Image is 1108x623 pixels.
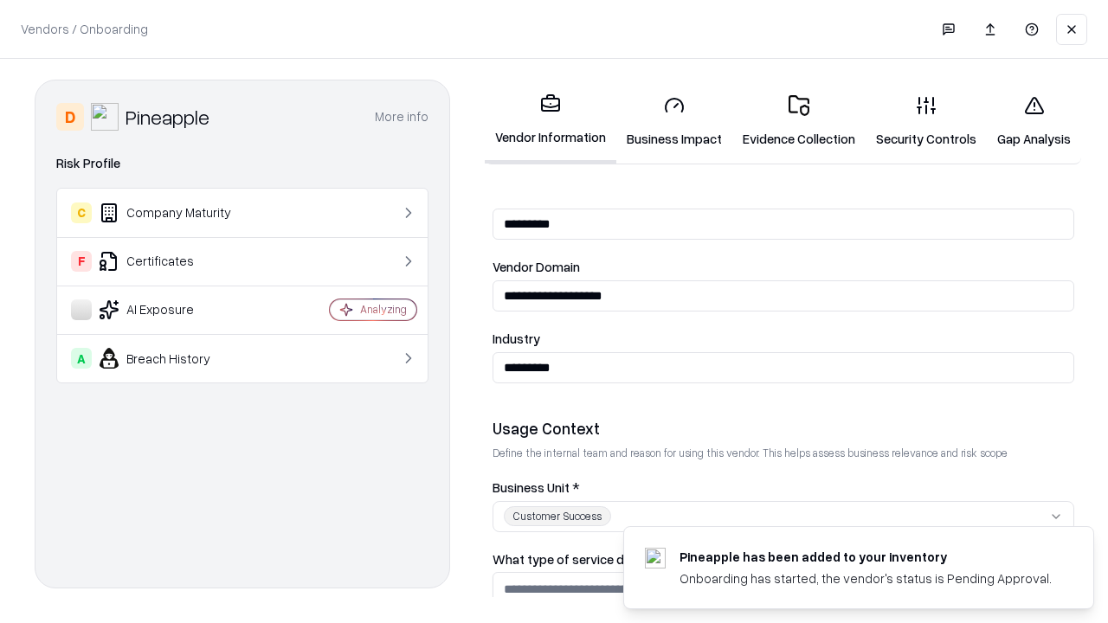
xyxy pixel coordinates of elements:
[680,548,1052,566] div: Pineapple has been added to your inventory
[71,299,278,320] div: AI Exposure
[493,553,1074,566] label: What type of service does the vendor provide? *
[91,103,119,131] img: Pineapple
[732,81,866,162] a: Evidence Collection
[360,302,407,317] div: Analyzing
[645,548,666,568] img: pineappleenergy.com
[866,81,987,162] a: Security Controls
[493,418,1074,439] div: Usage Context
[71,348,92,369] div: A
[71,251,92,272] div: F
[987,81,1081,162] a: Gap Analysis
[71,251,278,272] div: Certificates
[504,506,611,526] div: Customer Success
[56,153,428,174] div: Risk Profile
[71,202,92,223] div: C
[616,81,732,162] a: Business Impact
[126,103,209,131] div: Pineapple
[21,20,148,38] p: Vendors / Onboarding
[493,260,1074,273] label: Vendor Domain
[71,348,278,369] div: Breach History
[493,332,1074,345] label: Industry
[493,446,1074,460] p: Define the internal team and reason for using this vendor. This helps assess business relevance a...
[485,80,616,164] a: Vendor Information
[493,481,1074,494] label: Business Unit *
[56,103,84,131] div: D
[71,202,278,223] div: Company Maturity
[493,501,1074,532] button: Customer Success
[680,569,1052,588] div: Onboarding has started, the vendor's status is Pending Approval.
[375,101,428,132] button: More info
